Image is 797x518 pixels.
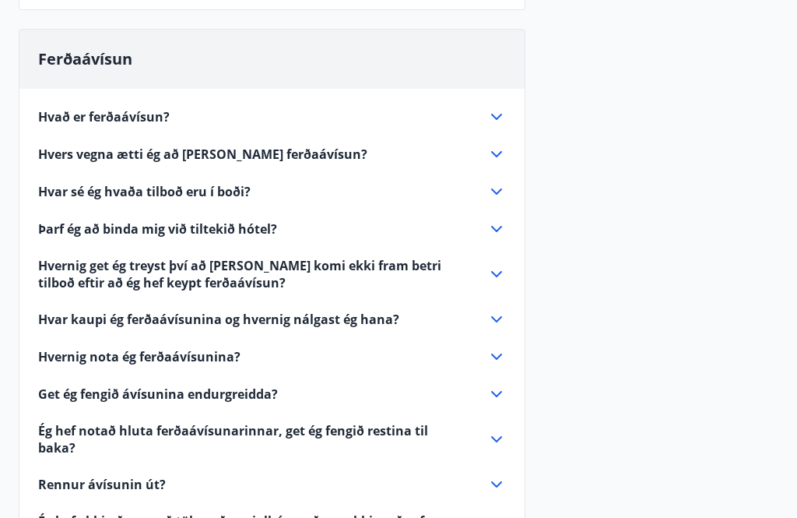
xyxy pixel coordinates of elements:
span: Ferðaávísun [38,49,132,70]
div: Get ég fengið ávísunina endurgreidda? [38,386,506,404]
div: Þarf ég að binda mig við tiltekið hótel? [38,220,506,239]
span: Hvernig nota ég ferðaávísunina? [38,349,241,366]
div: Hvers vegna ætti ég að [PERSON_NAME] ferðaávísun? [38,146,506,164]
div: Rennur ávísunin út? [38,476,506,495]
span: Rennur ávísunin út? [38,477,166,494]
div: Hvernig get ég treyst því að [PERSON_NAME] komi ekki fram betri tilboð eftir að ég hef keypt ferð... [38,258,506,292]
span: Hvernig get ég treyst því að [PERSON_NAME] komi ekki fram betri tilboð eftir að ég hef keypt ferð... [38,258,469,292]
div: Hvað er ferðaávísun? [38,108,506,127]
span: Hvað er ferðaávísun? [38,109,170,126]
div: Hvar kaupi ég ferðaávísunina og hvernig nálgast ég hana? [38,311,506,329]
div: Hvar sé ég hvaða tilboð eru í boði? [38,183,506,202]
span: Hvar kaupi ég ferðaávísunina og hvernig nálgast ég hana? [38,312,399,329]
div: Hvernig nota ég ferðaávísunina? [38,348,506,367]
span: Hvers vegna ætti ég að [PERSON_NAME] ferðaávísun? [38,146,367,164]
span: Get ég fengið ávísunina endurgreidda? [38,386,278,403]
span: Þarf ég að binda mig við tiltekið hótel? [38,221,277,238]
span: Hvar sé ég hvaða tilboð eru í boði? [38,184,251,201]
span: Ég hef notað hluta ferðaávísunarinnar, get ég fengið restina til baka? [38,423,469,457]
div: Ég hef notað hluta ferðaávísunarinnar, get ég fengið restina til baka? [38,423,506,457]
